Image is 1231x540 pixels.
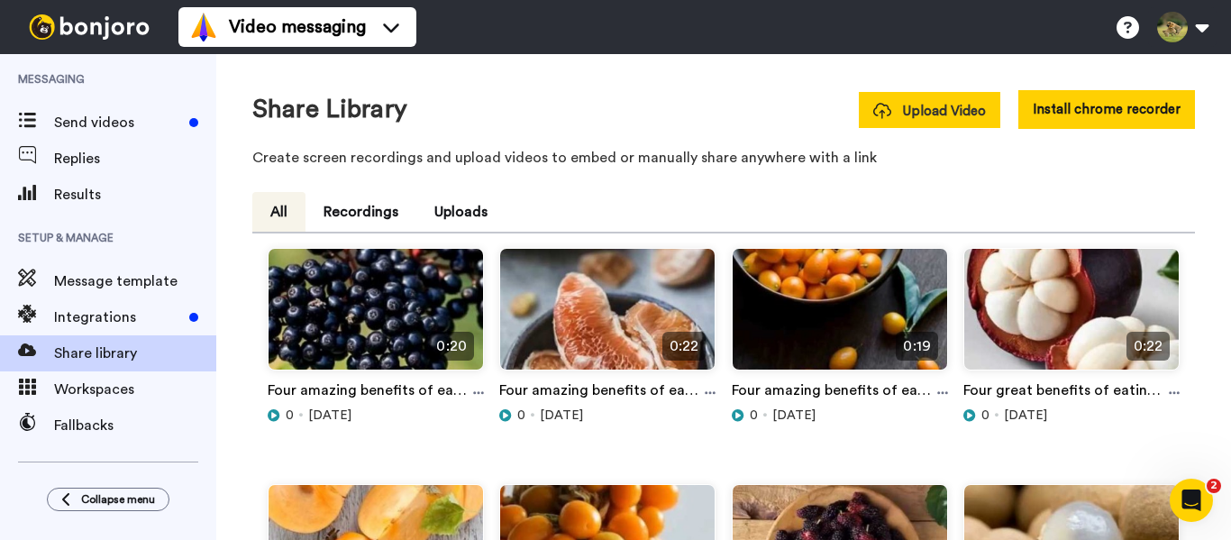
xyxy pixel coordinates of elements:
[47,488,169,511] button: Collapse menu
[189,13,218,41] img: vm-color.svg
[268,380,473,407] a: Four amazing benefits of eating elderberry #elderberry #explore #facts #shorts #viral
[22,14,157,40] img: bj-logo-header-white.svg
[981,407,989,425] span: 0
[732,380,937,407] a: Four amazing benefits of eating loquat #loquat #explore #facts #shorts #viral
[963,380,1169,407] a: Four great benefits of eating mangosteen #mangosteen #explore #facts #shorts #viral
[500,249,715,385] img: 22e75336-4e95-4333-acfb-1b0313a5aacb_thumbnail_source_1757388837.jpg
[1018,90,1195,129] button: Install chrome recorder
[963,407,1180,425] div: [DATE]
[252,96,407,124] h1: Share Library
[54,415,216,436] span: Fallbacks
[896,332,937,361] span: 0:19
[662,332,706,361] span: 0:22
[1126,332,1170,361] span: 0:22
[429,332,473,361] span: 0:20
[517,407,525,425] span: 0
[54,379,216,400] span: Workspaces
[499,380,705,407] a: Four amazing benefits of eating grapefruit #grapefruit #explore #facts #shorts #viral
[268,407,484,425] div: [DATE]
[252,192,305,232] button: All
[81,492,155,507] span: Collapse menu
[54,184,216,206] span: Results
[1170,479,1213,522] iframe: Intercom live chat
[416,192,506,232] button: Uploads
[229,14,366,40] span: Video messaging
[269,249,483,385] img: 758d3d8f-a5b8-4b91-985b-cb6aac6d76f0_thumbnail_source_1757473477.jpg
[859,92,1000,128] button: Upload Video
[732,407,948,425] div: [DATE]
[286,407,294,425] span: 0
[54,148,216,169] span: Replies
[54,307,182,328] span: Integrations
[733,249,947,385] img: 570458bd-e57b-45c8-98b4-2164d1c1bb29_thumbnail_source_1757301664.jpg
[305,192,416,232] button: Recordings
[54,270,216,292] span: Message template
[964,249,1179,385] img: 88bd073c-61ba-4124-9533-61f131453d07_thumbnail_source_1756871233.jpg
[1207,479,1221,493] span: 2
[54,112,182,133] span: Send videos
[252,147,1195,169] p: Create screen recordings and upload videos to embed or manually share anywhere with a link
[750,407,758,425] span: 0
[54,343,216,364] span: Share library
[873,102,986,121] span: Upload Video
[499,407,716,425] div: [DATE]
